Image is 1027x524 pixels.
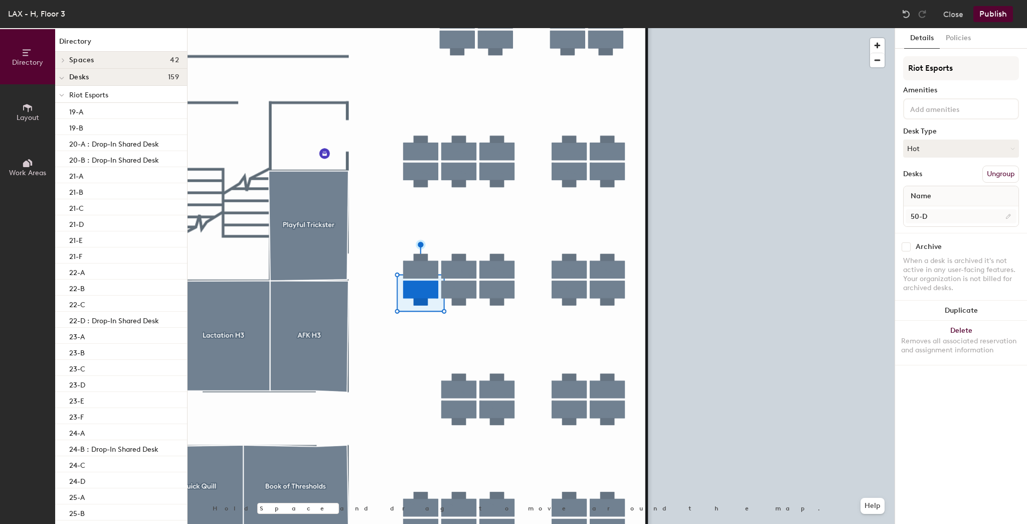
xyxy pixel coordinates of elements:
span: Spaces [69,56,94,64]
button: DeleteRemoves all associated reservation and assignment information [895,321,1027,365]
span: 159 [168,73,179,81]
img: Undo [901,9,911,19]
h1: Directory [55,36,187,52]
button: Close [943,6,963,22]
p: 22-A [69,266,85,277]
p: 25-B [69,506,85,518]
div: Desk Type [903,127,1019,136]
div: Archive [916,243,942,251]
span: 42 [170,56,179,64]
p: 23-E [69,394,84,406]
input: Unnamed desk [906,209,1016,223]
p: 19-A [69,105,83,116]
button: Details [904,28,940,49]
span: Directory [12,58,43,67]
p: 24-A [69,426,85,438]
span: Riot Esports [69,91,108,99]
input: Add amenities [908,102,998,114]
p: 21-F [69,249,82,261]
div: Removes all associated reservation and assignment information [901,337,1021,355]
span: Desks [69,73,89,81]
button: Policies [940,28,977,49]
div: LAX - H, Floor 3 [8,8,65,20]
p: 20-B : Drop-In Shared Desk [69,153,159,165]
p: 24-D [69,474,85,486]
p: 23-B [69,346,85,357]
div: Desks [903,170,922,178]
p: 21-A [69,169,83,181]
p: 21-D [69,217,84,229]
span: Work Areas [9,169,46,177]
p: 23-F [69,410,84,422]
button: Duplicate [895,301,1027,321]
span: Name [906,187,936,205]
p: 22-C [69,298,85,309]
p: 19-B [69,121,83,133]
button: Publish [973,6,1013,22]
p: 21-B [69,185,83,197]
p: 23-C [69,362,85,373]
p: 24-C [69,458,85,470]
p: 22-B [69,282,85,293]
button: Hot [903,140,1019,158]
p: 24-B : Drop-In Shared Desk [69,442,158,454]
p: 21-E [69,233,83,245]
button: Ungroup [982,166,1019,183]
p: 21-C [69,201,84,213]
p: 23-A [69,330,85,341]
p: 20-A : Drop-In Shared Desk [69,137,159,149]
div: When a desk is archived it's not active in any user-facing features. Your organization is not bil... [903,256,1019,293]
p: 23-D [69,378,85,389]
div: Amenities [903,86,1019,94]
button: Help [861,498,885,514]
img: Redo [917,9,927,19]
p: 22-D : Drop-In Shared Desk [69,314,159,325]
p: 25-A [69,490,85,502]
span: Layout [17,113,39,122]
